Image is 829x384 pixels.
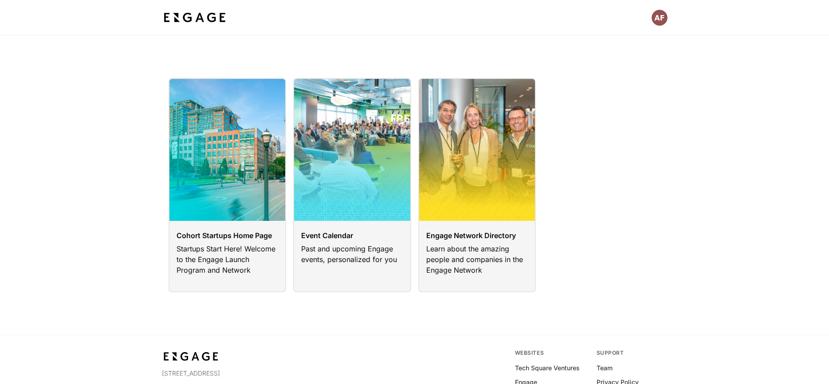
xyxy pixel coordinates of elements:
[162,369,316,378] p: [STREET_ADDRESS]
[652,10,668,26] button: Open profile menu
[597,364,613,372] a: Team
[597,349,668,357] div: Support
[652,10,668,26] img: Profile picture of Anne Felts
[515,364,580,372] a: Tech Square Ventures
[515,349,586,357] div: Websites
[162,349,220,364] img: bdf1fb74-1727-4ba0-a5bd-bc74ae9fc70b.jpeg
[162,10,228,26] img: bdf1fb74-1727-4ba0-a5bd-bc74ae9fc70b.jpeg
